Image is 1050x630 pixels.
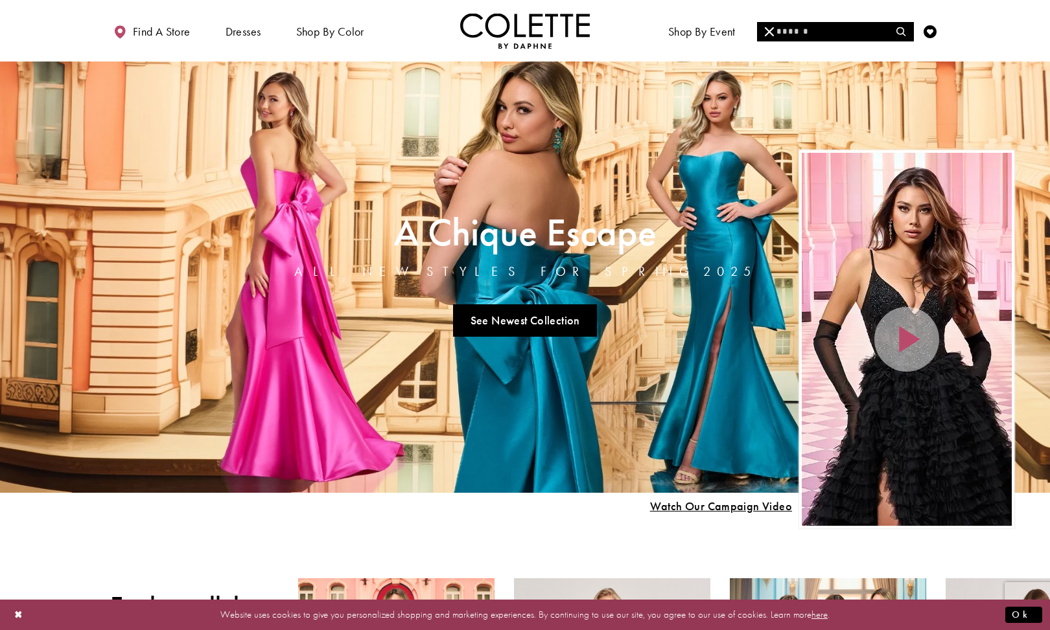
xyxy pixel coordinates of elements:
input: Search [757,22,913,41]
ul: Slider Links [290,299,760,342]
a: here [811,608,828,621]
a: Meet the designer [767,13,863,49]
span: Shop by color [293,13,367,49]
button: Submit Dialog [1005,607,1042,623]
span: Shop by color [296,25,364,38]
span: Find a store [133,25,191,38]
a: Visit Home Page [460,13,590,49]
a: See Newest Collection A Chique Escape All New Styles For Spring 2025 [453,304,597,337]
a: Find a store [110,13,193,49]
span: Shop By Event [665,13,739,49]
span: Shop By Event [668,25,736,38]
button: Close Dialog [8,603,30,626]
a: Check Wishlist [920,13,940,49]
div: Search form [757,22,914,41]
span: Dresses [222,13,264,49]
a: Toggle search [892,13,911,49]
button: Submit Search [888,22,913,41]
p: Website uses cookies to give you personalized shopping and marketing experiences. By continuing t... [93,606,957,624]
span: Dresses [226,25,261,38]
span: Play Slide #15 Video [649,500,792,513]
button: Close Search [757,22,782,41]
img: Colette by Daphne [460,13,590,49]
